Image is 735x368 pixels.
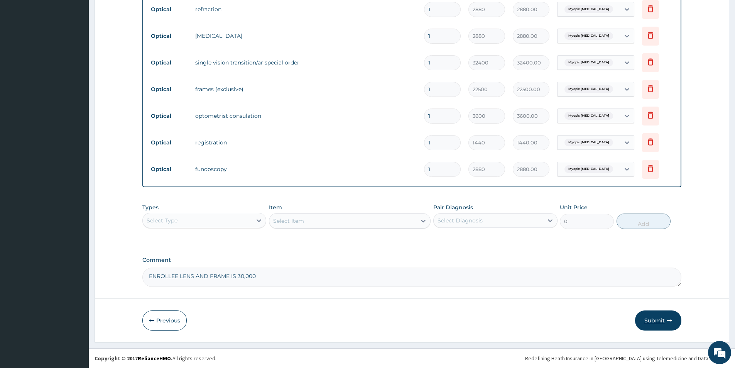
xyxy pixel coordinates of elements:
[138,355,171,362] a: RelianceHMO
[564,165,613,173] span: Myopic [MEDICAL_DATA]
[564,112,613,120] span: Myopic [MEDICAL_DATA]
[147,109,191,123] td: Optical
[191,55,420,70] td: single vision transition/ar special order
[564,85,613,93] span: Myopic [MEDICAL_DATA]
[269,204,282,211] label: Item
[564,59,613,66] span: Myopic [MEDICAL_DATA]
[191,161,420,177] td: fundoscopy
[191,108,420,124] td: optometrist consulation
[147,136,191,150] td: Optical
[191,81,420,97] td: frames (exclusive)
[191,135,420,150] td: registration
[617,214,671,229] button: Add
[147,29,191,43] td: Optical
[127,4,145,22] div: Minimize live chat window
[147,217,177,224] div: Select Type
[4,211,147,238] textarea: Type your message and hit 'Enter'
[147,162,191,176] td: Optical
[564,32,613,40] span: Myopic [MEDICAL_DATA]
[14,39,31,58] img: d_794563401_company_1708531726252_794563401
[147,82,191,97] td: Optical
[564,5,613,13] span: Myopic [MEDICAL_DATA]
[635,310,681,331] button: Submit
[89,348,735,368] footer: All rights reserved.
[433,204,473,211] label: Pair Diagnosis
[40,43,130,53] div: Chat with us now
[142,257,681,263] label: Comment
[147,56,191,70] td: Optical
[525,354,729,362] div: Redefining Heath Insurance in [GEOGRAPHIC_DATA] using Telemedicine and Data Science!
[438,217,483,224] div: Select Diagnosis
[560,204,588,211] label: Unit Price
[45,97,106,175] span: We're online!
[142,310,187,331] button: Previous
[142,204,159,211] label: Types
[95,355,172,362] strong: Copyright © 2017 .
[191,28,420,44] td: [MEDICAL_DATA]
[564,139,613,146] span: Myopic [MEDICAL_DATA]
[191,2,420,17] td: refraction
[147,2,191,17] td: Optical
